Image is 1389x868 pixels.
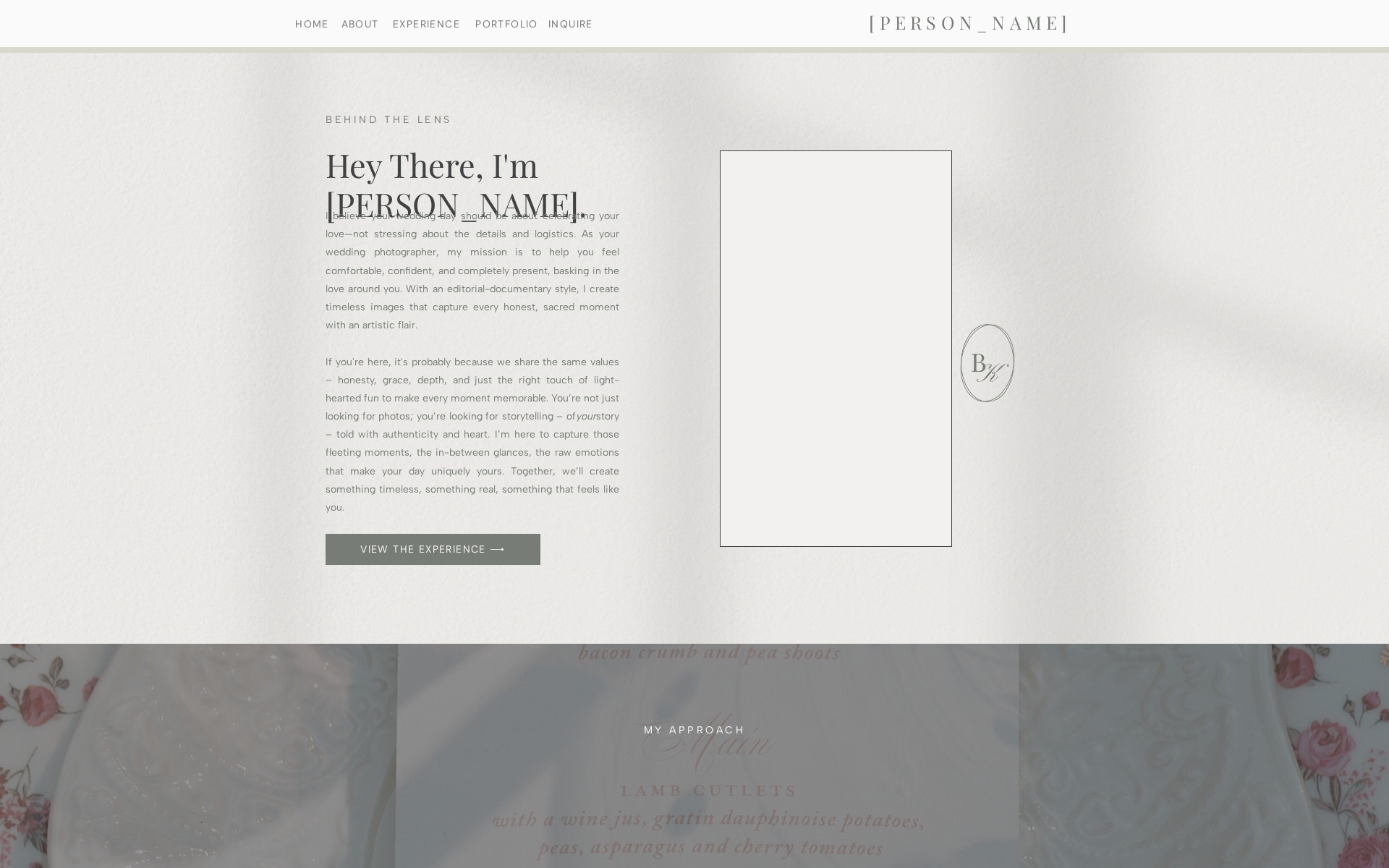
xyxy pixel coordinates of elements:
[326,207,619,519] p: I believe your wedding day should be about celebrating your love—not stressing about the details ...
[581,721,808,738] h3: MY APPROACH
[977,361,1003,392] h1: K
[964,346,993,370] h2: B
[389,19,464,28] a: EXPERIENCE
[326,111,605,126] h3: BEHIND THE LENS
[470,19,544,28] a: PORTFOLIO
[544,19,598,28] a: INQUIRE
[576,410,596,422] i: your
[360,544,506,555] a: VIEW THE EXPERIENCE ⟶
[275,19,349,28] a: HOME
[825,12,1116,35] a: [PERSON_NAME]
[323,19,397,28] a: ABOUT
[326,145,645,261] h1: Hey There, I'm [PERSON_NAME].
